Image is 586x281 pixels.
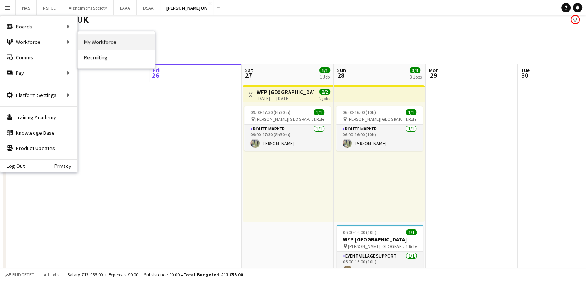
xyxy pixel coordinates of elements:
span: Budgeted [12,272,35,278]
div: Workforce [0,34,77,50]
button: DSAA [137,0,160,15]
span: 28 [336,71,346,80]
app-card-role: Event Village Support1/106:00-16:00 (10h)[PERSON_NAME] [337,252,423,278]
a: Training Academy [0,110,77,125]
span: 1 Role [313,116,324,122]
span: All jobs [42,272,61,278]
button: NSPCC [37,0,62,15]
span: 1 Role [405,116,416,122]
a: Recruiting [78,50,155,65]
span: 27 [243,71,253,80]
app-job-card: 09:00-17:30 (8h30m)1/1 [PERSON_NAME][GEOGRAPHIC_DATA]1 RoleRoute Marker1/109:00-17:30 (8h30m)[PER... [244,106,331,151]
span: [PERSON_NAME][GEOGRAPHIC_DATA] [348,116,405,122]
a: Comms [0,50,77,65]
span: 1/1 [406,229,417,235]
span: 1/1 [314,109,324,115]
span: 2/2 [319,89,330,95]
app-card-role: Route Marker1/109:00-17:30 (8h30m)[PERSON_NAME] [244,125,331,151]
div: Platform Settings [0,87,77,103]
app-card-role: Route Marker1/106:00-16:00 (10h)[PERSON_NAME] [336,125,423,151]
span: [PERSON_NAME][GEOGRAPHIC_DATA] [255,116,313,122]
span: 06:00-16:00 (10h) [343,229,376,235]
button: NAS [16,0,37,15]
span: Tue [521,67,530,74]
span: 1/1 [406,109,416,115]
span: Sat [245,67,253,74]
button: [PERSON_NAME] UK [160,0,213,15]
span: 3/3 [410,67,420,73]
app-user-avatar: Emma Butler [571,15,580,24]
div: [DATE] → [DATE] [257,95,314,101]
app-job-card: 06:00-16:00 (10h)1/1WFP [GEOGRAPHIC_DATA] [PERSON_NAME][GEOGRAPHIC_DATA]1 RoleEvent Village Suppo... [337,225,423,278]
div: 1 Job [320,74,330,80]
span: Sun [337,67,346,74]
a: Knowledge Base [0,125,77,140]
button: Alzheimer's Society [62,0,114,15]
div: 3 Jobs [410,74,422,80]
a: Product Updates [0,140,77,156]
span: 09:00-17:30 (8h30m) [250,109,290,115]
span: 26 [151,71,160,80]
button: Budgeted [4,271,36,279]
span: 06:00-16:00 (10h) [343,109,376,115]
span: Fri [153,67,160,74]
a: Privacy [54,163,77,169]
h3: WFP [GEOGRAPHIC_DATA] [257,89,314,95]
a: Log Out [0,163,25,169]
span: 1 Role [406,243,417,249]
span: 29 [428,71,439,80]
app-job-card: 06:00-16:00 (10h)1/1 [PERSON_NAME][GEOGRAPHIC_DATA]1 RoleRoute Marker1/106:00-16:00 (10h)[PERSON_... [336,106,423,151]
span: Total Budgeted £13 055.00 [183,272,243,278]
a: My Workforce [78,34,155,50]
span: 1/1 [319,67,330,73]
div: Pay [0,65,77,80]
span: Mon [429,67,439,74]
span: [PERSON_NAME][GEOGRAPHIC_DATA] [348,243,406,249]
div: Salary £13 055.00 + Expenses £0.00 + Subsistence £0.00 = [67,272,243,278]
h3: WFP [GEOGRAPHIC_DATA] [337,236,423,243]
span: 30 [520,71,530,80]
div: 2 jobs [319,95,330,101]
button: EAAA [114,0,137,15]
div: Boards [0,19,77,34]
